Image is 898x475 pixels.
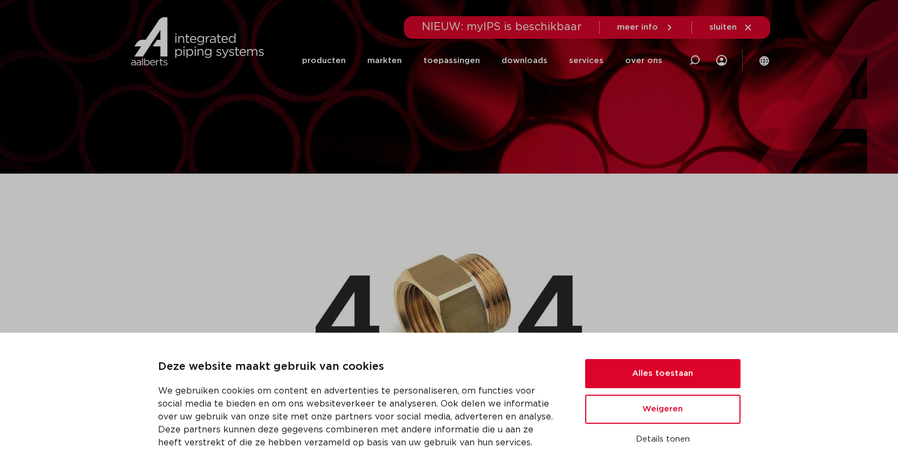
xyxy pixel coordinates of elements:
a: sluiten [709,23,753,32]
span: meer info [617,23,658,31]
a: meer info [617,23,674,32]
span: sluiten [709,23,737,31]
span: NIEUW: myIPS is beschikbaar [422,22,582,32]
button: Weigeren [585,395,741,424]
nav: Menu [302,39,662,82]
a: over ons [625,39,662,82]
a: downloads [502,39,547,82]
p: Deze website maakt gebruik van cookies [158,359,559,376]
a: markten [367,39,402,82]
p: We gebruiken cookies om content en advertenties te personaliseren, om functies voor social media ... [158,384,559,449]
a: producten [302,39,346,82]
a: services [569,39,604,82]
h1: Pagina niet gevonden [134,179,765,214]
a: toepassingen [423,39,480,82]
div: my IPS [716,39,727,82]
button: Details tonen [585,430,741,449]
button: Alles toestaan [585,359,741,388]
